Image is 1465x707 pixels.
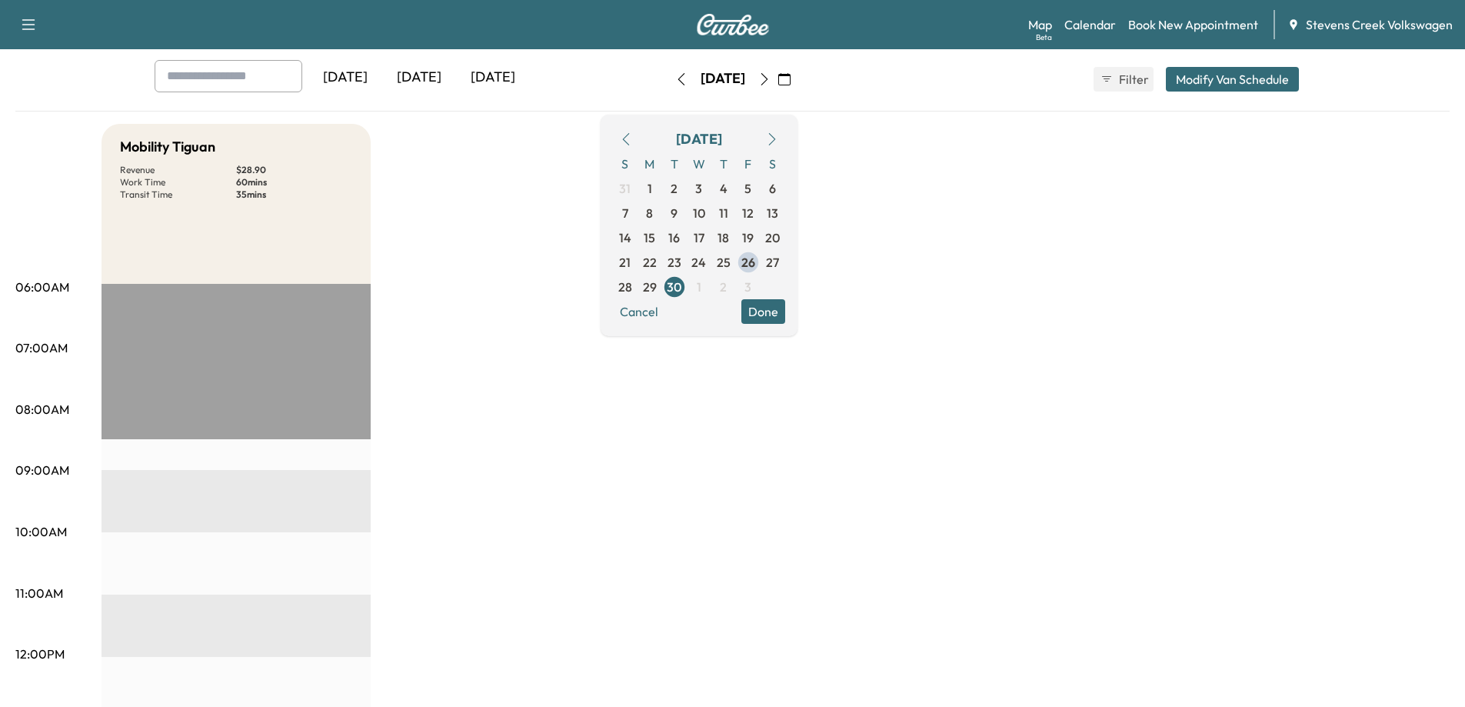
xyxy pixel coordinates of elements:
[120,188,236,201] p: Transit Time
[766,253,779,272] span: 27
[1128,15,1258,34] a: Book New Appointment
[619,253,631,272] span: 21
[236,164,352,176] p: $ 28.90
[646,204,653,222] span: 8
[695,179,702,198] span: 3
[767,204,778,222] span: 13
[671,204,678,222] span: 9
[697,278,701,296] span: 1
[15,522,67,541] p: 10:00AM
[622,204,628,222] span: 7
[308,60,382,95] div: [DATE]
[693,204,705,222] span: 10
[120,164,236,176] p: Revenue
[667,278,681,296] span: 30
[742,228,754,247] span: 19
[687,152,711,176] span: W
[15,400,69,419] p: 08:00AM
[741,253,755,272] span: 26
[765,228,780,247] span: 20
[618,278,632,296] span: 28
[761,152,785,176] span: S
[668,253,681,272] span: 23
[720,179,728,198] span: 4
[15,584,63,602] p: 11:00AM
[1036,32,1052,43] div: Beta
[694,228,704,247] span: 17
[619,228,631,247] span: 14
[701,69,745,88] div: [DATE]
[619,179,631,198] span: 31
[236,176,352,188] p: 60 mins
[717,253,731,272] span: 25
[668,228,680,247] span: 16
[671,179,678,198] span: 2
[236,188,352,201] p: 35 mins
[613,299,665,324] button: Cancel
[1306,15,1453,34] span: Stevens Creek Volkswagen
[719,204,728,222] span: 11
[676,128,722,150] div: [DATE]
[769,179,776,198] span: 6
[720,278,727,296] span: 2
[744,179,751,198] span: 5
[382,60,456,95] div: [DATE]
[638,152,662,176] span: M
[696,14,770,35] img: Curbee Logo
[1166,67,1299,92] button: Modify Van Schedule
[741,299,785,324] button: Done
[456,60,530,95] div: [DATE]
[643,253,657,272] span: 22
[742,204,754,222] span: 12
[662,152,687,176] span: T
[15,645,65,663] p: 12:00PM
[120,136,215,158] h5: Mobility Tiguan
[1064,15,1116,34] a: Calendar
[691,253,706,272] span: 24
[15,461,69,479] p: 09:00AM
[644,228,655,247] span: 15
[736,152,761,176] span: F
[711,152,736,176] span: T
[648,179,652,198] span: 1
[613,152,638,176] span: S
[1119,70,1147,88] span: Filter
[718,228,729,247] span: 18
[15,278,69,296] p: 06:00AM
[15,338,68,357] p: 07:00AM
[1028,15,1052,34] a: MapBeta
[744,278,751,296] span: 3
[120,176,236,188] p: Work Time
[1094,67,1154,92] button: Filter
[643,278,657,296] span: 29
